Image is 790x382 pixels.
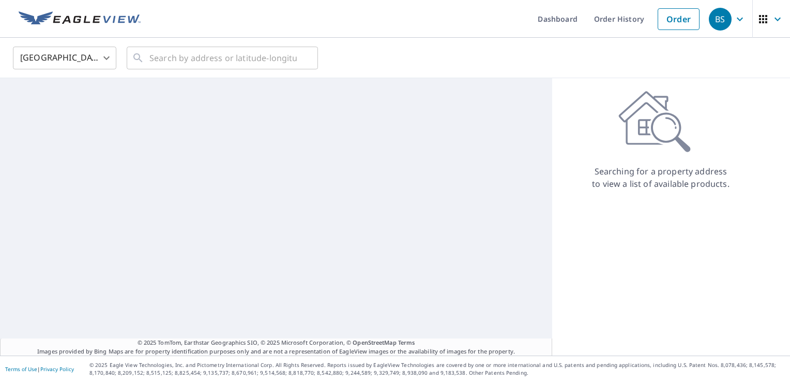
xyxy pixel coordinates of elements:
a: Terms [398,339,415,346]
span: © 2025 TomTom, Earthstar Geographics SIO, © 2025 Microsoft Corporation, © [138,339,415,347]
a: OpenStreetMap [353,339,396,346]
a: Order [658,8,700,30]
a: Terms of Use [5,365,37,373]
div: BS [709,8,732,31]
div: [GEOGRAPHIC_DATA] [13,43,116,72]
p: Searching for a property address to view a list of available products. [591,165,730,190]
img: EV Logo [19,11,141,27]
p: © 2025 Eagle View Technologies, Inc. and Pictometry International Corp. All Rights Reserved. Repo... [89,361,785,377]
p: | [5,366,74,372]
input: Search by address or latitude-longitude [149,43,297,72]
a: Privacy Policy [40,365,74,373]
